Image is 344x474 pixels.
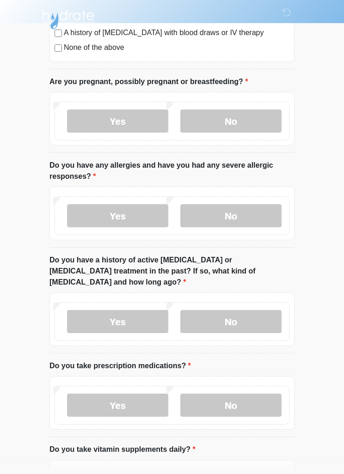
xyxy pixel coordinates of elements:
[180,110,282,133] label: No
[180,310,282,334] label: No
[49,444,196,456] label: Do you take vitamin supplements daily?
[180,205,282,228] label: No
[49,160,295,182] label: Do you have any allergies and have you had any severe allergic responses?
[49,255,295,288] label: Do you have a history of active [MEDICAL_DATA] or [MEDICAL_DATA] treatment in the past? If so, wh...
[49,361,191,372] label: Do you take prescription medications?
[64,43,289,54] label: None of the above
[40,7,96,30] img: Hydrate IV Bar - Scottsdale Logo
[67,110,168,133] label: Yes
[67,310,168,334] label: Yes
[55,45,62,52] input: None of the above
[180,394,282,417] label: No
[67,205,168,228] label: Yes
[49,77,248,88] label: Are you pregnant, possibly pregnant or breastfeeding?
[67,394,168,417] label: Yes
